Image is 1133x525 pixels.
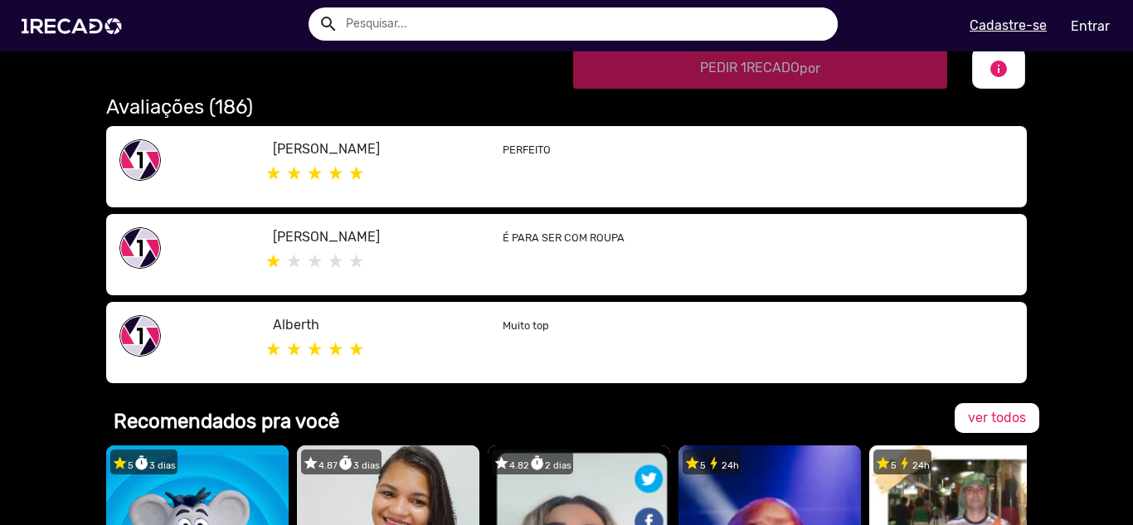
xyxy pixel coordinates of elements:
[119,315,161,357] img: share-1recado.png
[989,59,1009,79] mat-icon: info
[273,139,478,159] p: [PERSON_NAME]
[273,315,478,335] p: Alberth
[319,14,338,34] mat-icon: Example home icon
[700,60,820,75] span: PEDIR 1RECADO
[333,7,838,41] input: Pesquisar...
[800,61,820,76] span: por
[119,139,161,181] img: share-1recado.png
[119,227,161,269] img: share-1recado.png
[1060,12,1121,41] a: Entrar
[503,319,549,332] small: Muito top
[503,143,551,156] small: PERFEITO
[313,8,342,37] button: Example home icon
[968,410,1026,425] span: ver todos
[573,47,947,89] button: PEDIR 1RECADOpor
[503,231,625,244] small: É PARA SER COM ROUPA
[970,17,1047,33] u: Cadastre-se
[273,227,478,247] p: [PERSON_NAME]
[114,410,339,433] b: Recomendados pra você
[106,95,1027,119] h2: Avaliações (186)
